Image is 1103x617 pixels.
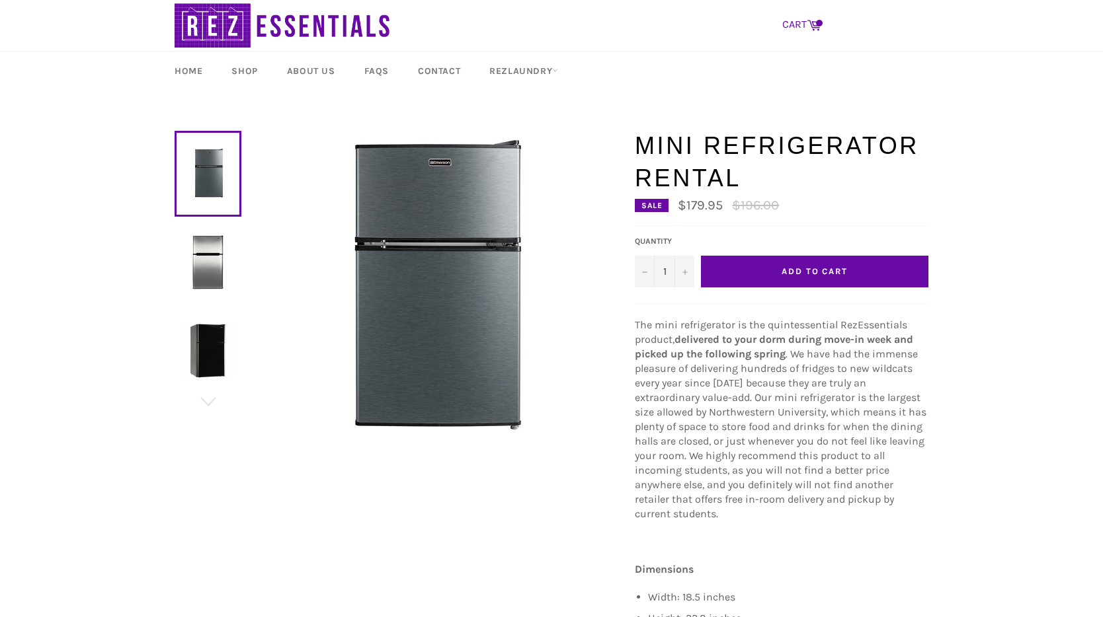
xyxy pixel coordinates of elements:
[405,52,473,91] a: Contact
[678,198,723,213] span: $179.95
[274,52,348,91] a: About Us
[701,256,928,287] button: Add to Cart
[782,266,848,276] span: Add to Cart
[732,198,779,213] s: $196.00
[635,318,907,345] span: The mini refrigerator is the quintessential RezEssentials product,
[635,563,694,575] strong: Dimensions
[635,129,928,195] h1: Mini Refrigerator Rental
[351,52,402,91] a: FAQs
[648,590,928,604] li: Width: 18.5 inches
[181,235,235,289] img: Mini Refrigerator Rental
[635,199,669,212] div: Sale
[476,52,571,91] a: RezLaundry
[273,129,591,447] img: Mini Refrigerator Rental
[635,256,655,287] button: Decrease quantity
[635,333,913,360] strong: delivered to your dorm during move-in week and picked up the following spring
[776,11,828,39] a: CART
[218,52,270,91] a: Shop
[635,236,694,247] label: Quantity
[635,347,926,520] span: . We have had the immense pleasure of delivering hundreds of fridges to new wildcats every year s...
[181,324,235,377] img: Mini Refrigerator Rental
[674,256,694,287] button: Increase quantity
[161,52,216,91] a: Home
